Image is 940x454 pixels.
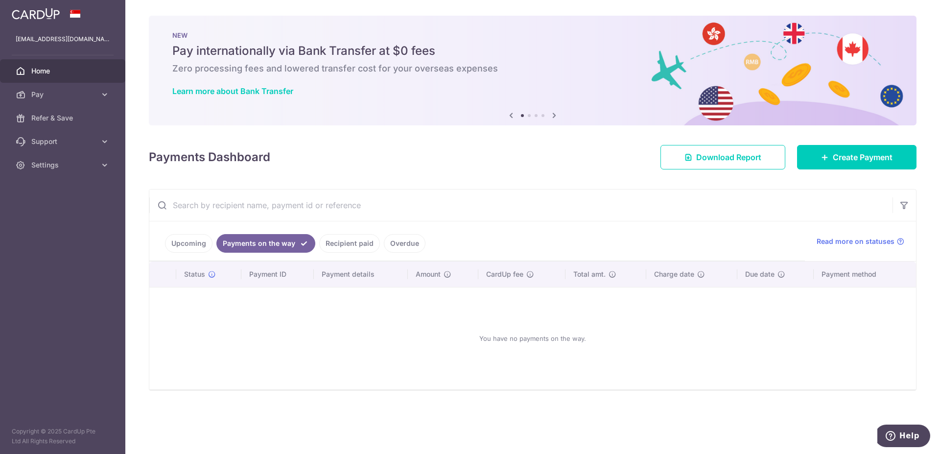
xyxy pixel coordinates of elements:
th: Payment ID [241,262,314,287]
a: Create Payment [797,145,916,169]
span: Charge date [654,269,694,279]
span: Amount [416,269,441,279]
div: You have no payments on the way. [161,295,904,382]
input: Search by recipient name, payment id or reference [149,190,893,221]
span: Settings [31,160,96,170]
h5: Pay internationally via Bank Transfer at $0 fees [172,43,893,59]
span: Total amt. [573,269,606,279]
a: Payments on the way [216,234,315,253]
img: Bank transfer banner [149,16,916,125]
a: Download Report [660,145,785,169]
p: NEW [172,31,893,39]
h4: Payments Dashboard [149,148,270,166]
span: Status [184,269,205,279]
img: CardUp [12,8,60,20]
span: Pay [31,90,96,99]
p: [EMAIL_ADDRESS][DOMAIN_NAME] [16,34,110,44]
span: Refer & Save [31,113,96,123]
th: Payment details [314,262,408,287]
a: Read more on statuses [817,237,904,246]
span: Read more on statuses [817,237,894,246]
h6: Zero processing fees and lowered transfer cost for your overseas expenses [172,63,893,74]
a: Overdue [384,234,425,253]
span: Support [31,137,96,146]
span: Home [31,66,96,76]
span: Download Report [696,151,761,163]
span: Create Payment [833,151,893,163]
a: Upcoming [165,234,212,253]
span: Due date [745,269,775,279]
span: CardUp fee [486,269,523,279]
a: Learn more about Bank Transfer [172,86,293,96]
a: Recipient paid [319,234,380,253]
th: Payment method [814,262,916,287]
iframe: Opens a widget where you can find more information [877,425,930,449]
